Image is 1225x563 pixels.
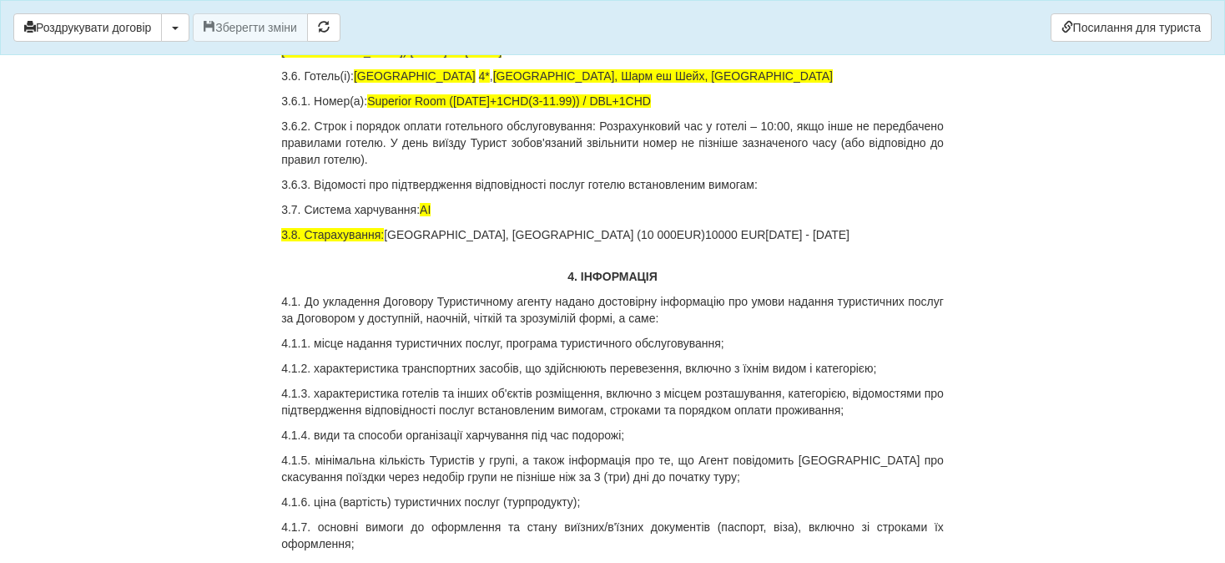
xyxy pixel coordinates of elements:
[193,13,308,42] button: Зберегти зміни
[281,427,944,444] p: 4.1.4. види та способи організації харчування під час подорожі;
[281,201,944,218] p: 3.7. Система харчування:
[384,228,705,241] span: [GEOGRAPHIC_DATA], [GEOGRAPHIC_DATA] (10 000EUR)
[13,13,162,42] button: Роздрукувати договір
[281,452,944,485] p: 4.1.5. мінімальна кількість Туристів у групі, а також інформація про те, що Агент повідомить [GEO...
[281,293,944,327] p: 4.1. До укладення Договору Туристичному агенту надано достовірну інформацію про умови надання тур...
[493,69,833,83] span: [GEOGRAPHIC_DATA], Шарм еш Шейх, [GEOGRAPHIC_DATA]
[765,228,849,241] span: [DATE] - [DATE]
[420,203,431,216] span: AI
[281,68,944,84] p: 3.6. Готель(і): ,
[281,268,944,285] p: 4. ІНФОРМАЦІЯ
[281,93,944,109] p: 3.6.1. Номер(а):
[281,176,944,193] p: 3.6.3. Відомості про підтвердження відповідності послуг готелю встановленим вимогам:
[281,519,944,552] p: 4.1.7. основні вимоги до оформлення та стану виїзних/в'їзних документів (паспорт, віза), включно ...
[354,69,476,83] span: [GEOGRAPHIC_DATA]
[281,360,944,377] p: 4.1.2. характеристика транспортних засобів, що здійснюють перевезення, включно з їхнім видом і ка...
[1051,13,1212,42] a: Посилання для туриста
[281,118,944,168] p: 3.6.2. Строк і порядок оплати готельного обслуговування: Розрахунковий час у готелі – 10:00, якщо...
[367,94,651,108] span: Superior Room ([DATE]+1CHD(3-11.99)) / DBL+1CHD
[281,335,944,352] p: 4.1.1. місце надання туристичних послуг, програма туристичного обслуговування;
[281,494,944,510] p: 4.1.6. ціна (вартість) туристичних послуг (турпродукту);
[281,228,384,241] span: 3.8. Старахування:
[281,385,944,418] p: 4.1.3. характеристика готелів та інших об'єктів розміщення, включно з місцем розташування, катего...
[705,228,765,241] span: 10000 EUR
